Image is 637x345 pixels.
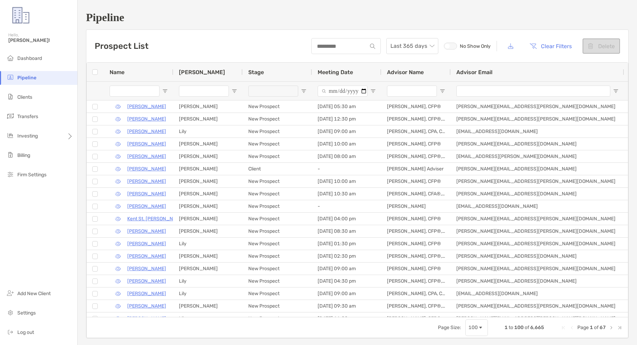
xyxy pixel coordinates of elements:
h1: Pipeline [86,11,629,24]
input: Meeting Date Filter Input [318,86,368,97]
span: Billing [17,152,30,158]
div: [PERSON_NAME], CFP®, CHFC®, CDFA [381,275,451,287]
div: Lily [173,238,243,250]
p: [PERSON_NAME] [127,239,166,248]
div: [PERSON_NAME] [173,113,243,125]
div: New Prospect [243,100,312,113]
img: settings icon [6,308,15,317]
div: [DATE] 09:30 am [312,300,381,312]
span: Stage [248,69,264,76]
div: [PERSON_NAME] [173,175,243,187]
div: New Prospect [243,238,312,250]
div: Lily [173,125,243,138]
div: [PERSON_NAME] [173,225,243,237]
img: transfers icon [6,112,15,120]
span: Meeting Date [318,69,353,76]
a: [PERSON_NAME] [127,227,166,236]
div: Lily [173,275,243,287]
div: [PERSON_NAME][EMAIL_ADDRESS][DOMAIN_NAME] [451,188,624,200]
img: pipeline icon [6,73,15,81]
div: [PERSON_NAME] [173,188,243,200]
a: [PERSON_NAME] [127,302,166,310]
a: [PERSON_NAME] [127,252,166,260]
span: Pipeline [17,75,36,81]
p: [PERSON_NAME] [127,127,166,136]
a: [PERSON_NAME] [127,102,166,111]
div: [PERSON_NAME] [173,100,243,113]
div: First Page [561,325,566,330]
span: Transfers [17,114,38,120]
div: Previous Page [569,325,575,330]
p: [PERSON_NAME] [127,289,166,298]
span: Page [577,325,589,330]
div: New Prospect [243,300,312,312]
label: No Show Only [444,43,491,50]
span: Add New Client [17,291,51,297]
input: Booker Filter Input [179,86,229,97]
a: [PERSON_NAME] [127,314,166,323]
div: [PERSON_NAME][EMAIL_ADDRESS][DOMAIN_NAME] [451,250,624,262]
img: add_new_client icon [6,289,15,297]
span: [PERSON_NAME]! [8,37,73,43]
div: Page Size: [438,325,461,330]
span: of [525,325,529,330]
a: [PERSON_NAME] [127,277,166,285]
div: [PERSON_NAME], CFP® [381,213,451,225]
div: New Prospect [243,213,312,225]
div: [PERSON_NAME], CFP® [381,100,451,113]
div: [DATE] 10:00 am [312,175,381,187]
p: Kent St. [PERSON_NAME] [127,214,184,223]
input: Advisor Name Filter Input [387,86,437,97]
div: [DATE] 04:00 pm [312,213,381,225]
span: 6,665 [530,325,544,330]
div: [EMAIL_ADDRESS][PERSON_NAME][DOMAIN_NAME] [451,150,624,162]
a: [PERSON_NAME] [127,115,166,123]
button: Open Filter Menu [301,88,307,94]
button: Open Filter Menu [440,88,445,94]
div: [DATE] 01:30 pm [312,238,381,250]
input: Name Filter Input [110,86,160,97]
div: [DATE] 12:30 pm [312,113,381,125]
div: [PERSON_NAME][EMAIL_ADDRESS][DOMAIN_NAME] [451,275,624,287]
div: [PERSON_NAME] [173,150,243,162]
button: Open Filter Menu [613,88,619,94]
div: [PERSON_NAME] [173,300,243,312]
span: [PERSON_NAME] [179,69,225,76]
a: [PERSON_NAME] [127,140,166,148]
span: 100 [514,325,524,330]
div: Page Size [465,319,488,336]
div: New Prospect [243,125,312,138]
div: [PERSON_NAME][EMAIL_ADDRESS][PERSON_NAME][DOMAIN_NAME] [451,312,624,325]
div: [PERSON_NAME] Adviser [381,163,451,175]
div: [PERSON_NAME], CFP® [381,138,451,150]
div: New Prospect [243,150,312,162]
div: [PERSON_NAME] [173,138,243,150]
div: [EMAIL_ADDRESS][DOMAIN_NAME] [451,125,624,138]
div: [PERSON_NAME] [173,263,243,275]
div: New Prospect [243,225,312,237]
img: billing icon [6,151,15,159]
div: Lily [173,287,243,300]
span: Advisor Email [456,69,492,76]
img: input icon [370,44,375,49]
img: dashboard icon [6,54,15,62]
a: [PERSON_NAME] [127,264,166,273]
div: [PERSON_NAME][EMAIL_ADDRESS][DOMAIN_NAME] [451,138,624,150]
a: [PERSON_NAME] [127,152,166,161]
button: Open Filter Menu [162,88,168,94]
div: [PERSON_NAME], CFP® [381,238,451,250]
div: [PERSON_NAME], CPA, CFP® [381,125,451,138]
div: - [312,200,381,212]
span: Last 365 days [390,38,434,54]
div: [PERSON_NAME][EMAIL_ADDRESS][PERSON_NAME][DOMAIN_NAME] [451,238,624,250]
div: New Prospect [243,175,312,187]
button: Clear Filters [524,38,577,54]
div: New Prospect [243,188,312,200]
div: [PERSON_NAME], CFP® [381,175,451,187]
